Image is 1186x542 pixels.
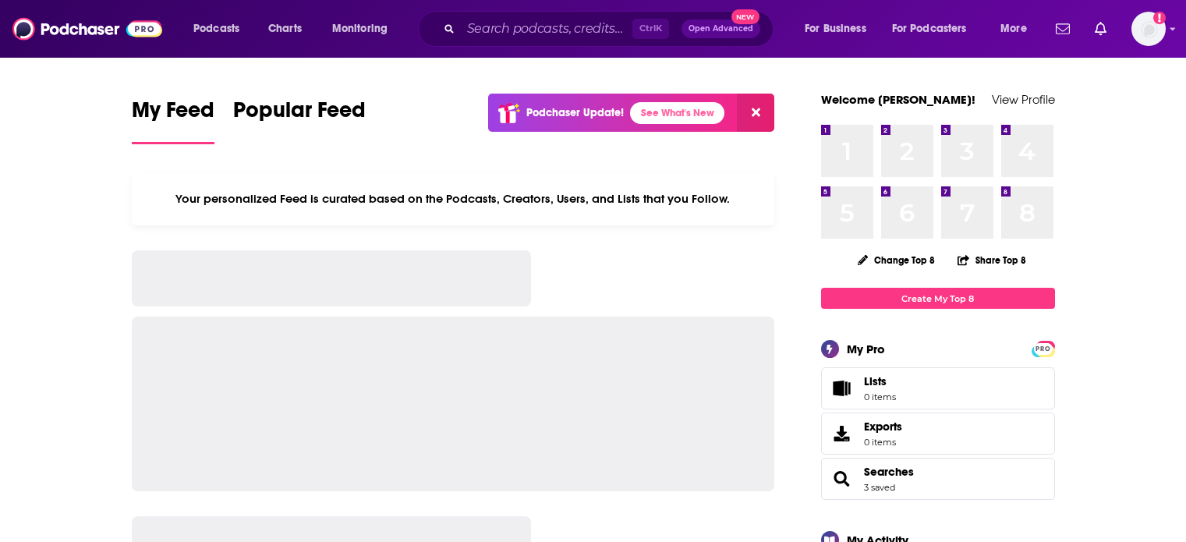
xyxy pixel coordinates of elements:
a: Welcome [PERSON_NAME]! [821,92,975,107]
span: Exports [827,423,858,445]
span: PRO [1034,343,1053,355]
span: Searches [821,458,1055,500]
a: Lists [821,367,1055,409]
div: Your personalized Feed is curated based on the Podcasts, Creators, Users, and Lists that you Follow. [132,172,775,225]
a: My Feed [132,97,214,144]
span: Lists [827,377,858,399]
span: For Podcasters [892,18,967,40]
button: open menu [182,16,260,41]
button: open menu [321,16,408,41]
span: Open Advanced [689,25,753,33]
button: open menu [990,16,1046,41]
p: Podchaser Update! [526,106,624,119]
span: Podcasts [193,18,239,40]
span: 0 items [864,391,896,402]
svg: Add a profile image [1153,12,1166,24]
div: My Pro [847,342,885,356]
span: Popular Feed [233,97,366,133]
span: Ctrl K [632,19,669,39]
span: Exports [864,420,902,434]
span: For Business [805,18,866,40]
span: New [731,9,759,24]
span: More [1000,18,1027,40]
button: Change Top 8 [848,250,945,270]
input: Search podcasts, credits, & more... [461,16,632,41]
div: Search podcasts, credits, & more... [433,11,788,47]
span: My Feed [132,97,214,133]
a: Popular Feed [233,97,366,144]
a: Create My Top 8 [821,288,1055,309]
button: Share Top 8 [957,245,1027,275]
a: 3 saved [864,482,895,493]
span: 0 items [864,437,902,448]
a: See What's New [630,102,724,124]
span: Lists [864,374,887,388]
span: Charts [268,18,302,40]
a: Show notifications dropdown [1089,16,1113,42]
a: Exports [821,413,1055,455]
a: Charts [258,16,311,41]
img: Podchaser - Follow, Share and Rate Podcasts [12,14,162,44]
a: Searches [827,468,858,490]
a: Show notifications dropdown [1050,16,1076,42]
span: Monitoring [332,18,388,40]
button: Show profile menu [1131,12,1166,46]
span: Logged in as N0elleB7 [1131,12,1166,46]
a: View Profile [992,92,1055,107]
a: PRO [1034,342,1053,354]
img: User Profile [1131,12,1166,46]
a: Searches [864,465,914,479]
span: Lists [864,374,896,388]
button: open menu [882,16,990,41]
button: open menu [794,16,886,41]
button: Open AdvancedNew [682,19,760,38]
